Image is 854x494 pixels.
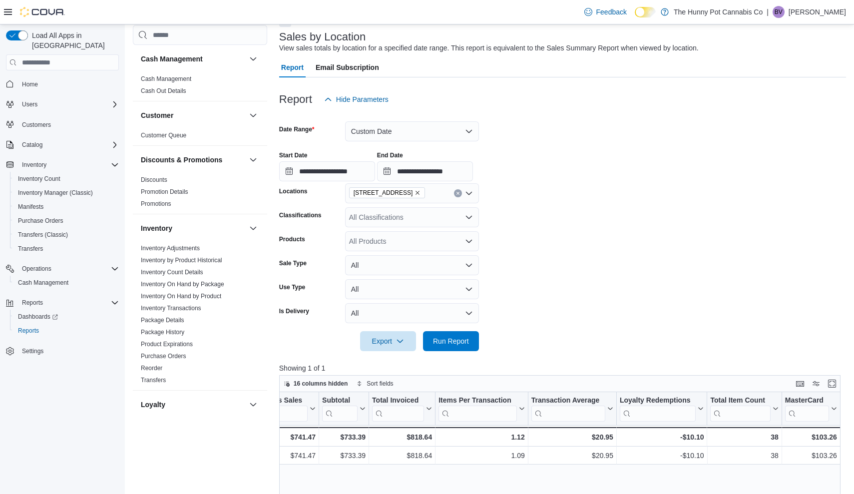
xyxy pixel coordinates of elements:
[316,57,379,77] span: Email Subscription
[133,73,267,101] div: Cash Management
[710,431,778,443] div: 38
[247,222,259,234] button: Inventory
[372,396,424,422] div: Total Invoiced
[18,118,119,131] span: Customers
[826,378,838,390] button: Enter fullscreen
[2,117,123,132] button: Customers
[14,173,119,185] span: Inventory Count
[14,215,119,227] span: Purchase Orders
[22,299,43,307] span: Reports
[320,89,393,109] button: Hide Parameters
[433,336,469,346] span: Run Report
[141,293,221,300] a: Inventory On Hand by Product
[372,450,432,462] div: $818.64
[14,215,67,227] a: Purchase Orders
[133,129,267,145] div: Customer
[133,242,267,390] div: Inventory
[353,378,397,390] button: Sort fields
[14,229,72,241] a: Transfers (Classic)
[454,189,462,197] button: Clear input
[141,341,193,348] a: Product Expirations
[415,190,421,196] button: Remove 2500 Hurontario St from selection in this group
[18,231,68,239] span: Transfers (Classic)
[18,159,119,171] span: Inventory
[18,175,60,183] span: Inventory Count
[18,263,119,275] span: Operations
[345,279,479,299] button: All
[141,200,171,207] a: Promotions
[141,257,222,264] a: Inventory by Product Historical
[10,186,123,200] button: Inventory Manager (Classic)
[18,345,47,357] a: Settings
[14,187,97,199] a: Inventory Manager (Classic)
[279,211,322,219] label: Classifications
[141,377,166,384] a: Transfers
[2,97,123,111] button: Users
[279,93,312,105] h3: Report
[133,174,267,214] div: Discounts & Promotions
[247,53,259,65] button: Cash Management
[262,396,316,422] button: Gross Sales
[141,75,191,82] a: Cash Management
[18,139,46,151] button: Catalog
[438,396,517,422] div: Items Per Transaction
[18,245,43,253] span: Transfers
[2,262,123,276] button: Operations
[279,43,699,53] div: View sales totals by location for a specified date range. This report is equivalent to the Sales ...
[635,7,656,17] input: Dark Mode
[141,176,167,183] a: Discounts
[620,396,696,422] div: Loyalty Redemptions
[279,151,308,159] label: Start Date
[141,329,184,336] a: Package History
[141,317,184,324] a: Package Details
[262,450,316,462] div: $741.47
[141,269,203,276] a: Inventory Count Details
[18,297,47,309] button: Reports
[14,201,119,213] span: Manifests
[322,396,358,422] div: Subtotal
[785,450,837,462] div: $103.26
[18,217,63,225] span: Purchase Orders
[322,396,358,406] div: Subtotal
[773,6,785,18] div: Billy Van Dam
[438,396,525,422] button: Items Per Transaction
[18,119,55,131] a: Customers
[279,187,308,195] label: Locations
[674,6,763,18] p: The Hunny Pot Cannabis Co
[531,396,613,422] button: Transaction Average
[10,214,123,228] button: Purchase Orders
[141,188,188,195] a: Promotion Details
[2,138,123,152] button: Catalog
[785,431,837,443] div: $103.26
[141,353,186,360] a: Purchase Orders
[14,187,119,199] span: Inventory Manager (Classic)
[465,213,473,221] button: Open list of options
[141,223,245,233] button: Inventory
[262,396,308,422] div: Gross Sales
[14,325,43,337] a: Reports
[28,30,119,50] span: Load All Apps in [GEOGRAPHIC_DATA]
[279,31,366,43] h3: Sales by Location
[141,245,200,252] a: Inventory Adjustments
[767,6,769,18] p: |
[279,363,846,373] p: Showing 1 of 1
[22,100,37,108] span: Users
[247,109,259,121] button: Customer
[262,431,316,443] div: $741.47
[531,396,605,422] div: Transaction Average
[141,155,222,165] h3: Discounts & Promotions
[2,76,123,91] button: Home
[294,380,348,388] span: 16 columns hidden
[794,378,806,390] button: Keyboard shortcuts
[2,296,123,310] button: Reports
[465,237,473,245] button: Open list of options
[465,189,473,197] button: Open list of options
[141,365,162,372] a: Reorder
[279,125,315,133] label: Date Range
[141,132,186,139] a: Customer Queue
[14,201,47,213] a: Manifests
[10,200,123,214] button: Manifests
[18,279,68,287] span: Cash Management
[2,158,123,172] button: Inventory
